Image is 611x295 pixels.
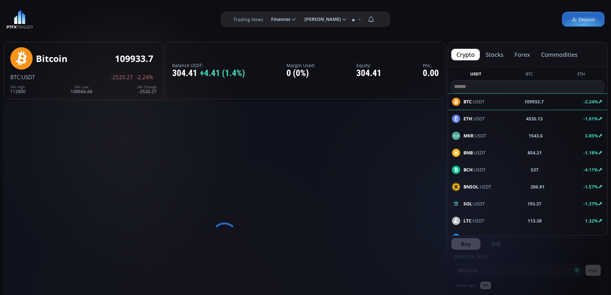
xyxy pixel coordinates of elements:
div: 24h Change [137,85,157,89]
span: -2.24% [136,74,153,80]
b: 193.37 [527,200,541,207]
span: Finances [267,13,290,26]
span: :USDT [463,200,485,207]
label: Margin Used: [286,63,315,68]
span: -2520.27 [111,74,133,80]
a: Deposit [562,12,605,27]
div: 112800 [10,85,26,94]
span: +4.41 (1.4%) [200,68,245,78]
b: 113.38 [528,217,542,224]
span: :USDT [20,74,35,81]
div: 0 (0%) [286,68,315,78]
b: LTC [463,218,471,224]
b: -1.23% [583,235,598,241]
div: -2520.27 [137,85,157,94]
b: 3.85% [585,133,598,139]
span: :USDT [463,132,486,139]
b: ETH [463,116,472,122]
img: LOGO [6,10,33,29]
div: 109933.7 [115,54,153,64]
b: 4535.13 [526,115,543,122]
label: Equity: [356,63,381,68]
button: commodities [536,49,583,60]
span: BTC [10,74,20,81]
button: forex [509,49,535,60]
label: Balance USDT: [172,63,245,68]
span: :USDT [463,149,486,156]
span: :USDT [463,166,486,173]
div: 0.00 [423,68,439,78]
button: ETH [575,71,588,79]
b: SOL [463,201,472,207]
b: 1.32% [585,218,598,224]
span: [PERSON_NAME] [300,13,341,26]
span: :USDT [463,183,491,190]
span: :USDT [463,217,484,224]
span: :USDT [463,115,485,122]
div: 24h High [10,85,26,89]
div: Bitcoin [36,54,67,64]
b: LINK [463,235,474,241]
b: 1543.6 [529,132,543,139]
b: -4.11% [583,167,598,173]
button: stocks [480,49,509,60]
button: USDT [468,71,484,79]
b: -1.01% [583,116,598,122]
b: -1.37% [583,201,598,207]
span: Deposit [572,16,595,23]
b: BCH [463,167,473,173]
div: 108666.66 [71,85,92,94]
div: 304.41 [356,68,381,78]
b: BNSOL [463,184,479,190]
label: Trading News [233,16,263,23]
div: 24h Low [71,85,92,89]
b: 537 [531,166,539,173]
b: BNB [463,150,473,156]
b: 854.21 [528,149,542,156]
b: 206.81 [530,183,545,190]
div: 304.41 [172,68,245,78]
span: :USDT [463,234,487,241]
button: crypto [451,49,480,60]
b: -1.57% [583,184,598,190]
b: -1.18% [583,150,598,156]
button: BTC [523,71,536,79]
label: PnL: [423,63,439,68]
b: MKR [463,133,473,139]
b: 24.13 [530,234,541,241]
